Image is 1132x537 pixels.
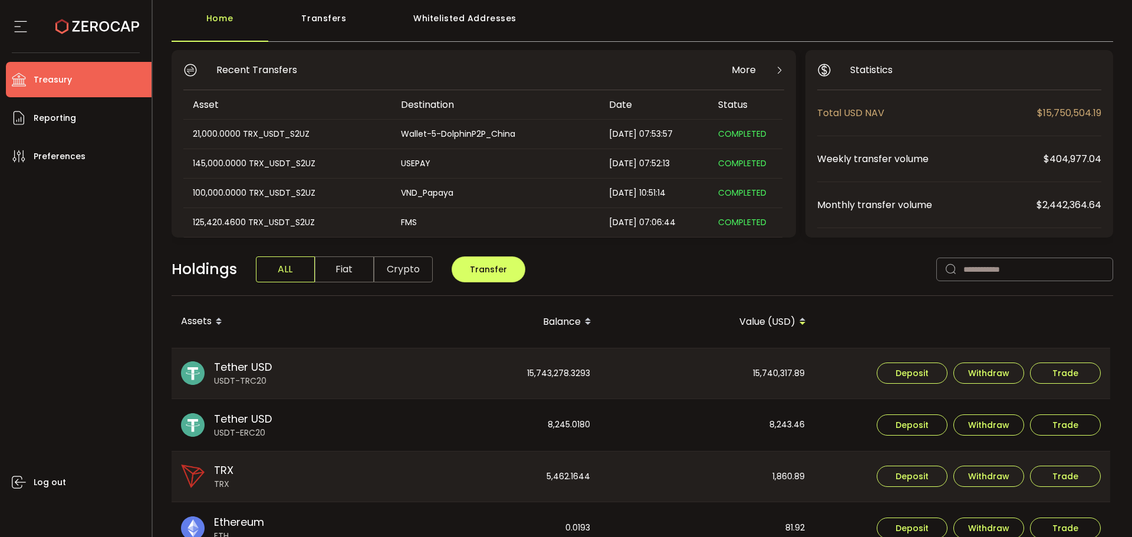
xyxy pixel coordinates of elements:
div: 145,000.0000 TRX_USDT_S2UZ [183,157,390,170]
img: trx_portfolio.png [181,464,205,488]
button: Trade [1030,363,1101,384]
div: 100,000.0000 TRX_USDT_S2UZ [183,186,390,200]
span: Trade [1052,524,1078,532]
button: Trade [1030,414,1101,436]
div: Date [600,98,709,111]
span: COMPLETED [718,128,766,140]
div: Assets [172,312,386,332]
span: Withdraw [968,472,1009,480]
span: COMPLETED [718,216,766,228]
button: Withdraw [953,414,1024,436]
span: $2,442,364.64 [1036,197,1101,212]
span: Deposit [896,369,929,377]
div: 15,743,278.3293 [386,348,600,399]
div: Value (USD) [601,312,815,332]
span: Trade [1052,369,1078,377]
span: Ethereum [214,514,264,530]
div: Asset [183,98,391,111]
div: [DATE] 07:52:13 [600,157,709,170]
div: 8,245.0180 [386,399,600,451]
span: Trade [1052,472,1078,480]
span: COMPLETED [718,187,766,199]
div: [DATE] 07:06:44 [600,216,709,229]
button: Withdraw [953,363,1024,384]
div: USEPAY [391,157,598,170]
span: Reporting [34,110,76,127]
button: Trade [1030,466,1101,487]
span: $404,977.04 [1044,151,1101,166]
span: Crypto [374,256,433,282]
div: 1,860.89 [601,452,814,502]
span: Tether USD [214,359,272,375]
button: Transfer [452,256,525,282]
span: Withdraw [968,421,1009,429]
span: Treasury [34,71,72,88]
span: USDT-ERC20 [214,427,272,439]
div: 8,243.46 [601,399,814,451]
span: TRX [214,462,233,478]
span: Weekly transfer volume [817,151,1044,166]
span: Trade [1052,421,1078,429]
span: Withdraw [968,369,1009,377]
div: 5,462.1644 [386,452,600,502]
span: Total USD NAV [817,106,1037,120]
span: COMPLETED [718,157,766,169]
iframe: Chat Widget [1073,480,1132,537]
span: Log out [34,474,66,491]
span: Fiat [315,256,374,282]
span: TRX [214,478,233,490]
span: Deposit [896,524,929,532]
span: Recent Transfers [216,62,297,77]
span: Transfer [470,263,507,275]
span: Statistics [850,62,893,77]
div: 15,740,317.89 [601,348,814,399]
img: usdt_portfolio.svg [181,413,205,437]
div: Whitelisted Addresses [380,6,550,42]
span: Deposit [896,421,929,429]
div: [DATE] 10:51:14 [600,186,709,200]
div: 21,000.0000 TRX_USDT_S2UZ [183,127,390,141]
span: $15,750,504.19 [1037,106,1101,120]
button: Withdraw [953,466,1024,487]
button: Deposit [877,414,947,436]
span: Monthly transfer volume [817,197,1036,212]
div: [DATE] 07:53:57 [600,127,709,141]
span: ALL [256,256,315,282]
div: Transfers [268,6,380,42]
span: Preferences [34,148,85,165]
span: Withdraw [968,524,1009,532]
div: Balance [386,312,601,332]
div: Home [172,6,268,42]
span: Deposit [896,472,929,480]
span: Tether USD [214,411,272,427]
div: VND_Papaya [391,186,598,200]
span: Holdings [172,258,237,281]
img: usdt_portfolio.svg [181,361,205,385]
div: 125,420.4600 TRX_USDT_S2UZ [183,216,390,229]
span: More [732,62,756,77]
div: Wallet-5-DolphinP2P_China [391,127,598,141]
div: Status [709,98,782,111]
button: Deposit [877,466,947,487]
button: Deposit [877,363,947,384]
div: Destination [391,98,600,111]
div: FMS [391,216,598,229]
span: USDT-TRC20 [214,375,272,387]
